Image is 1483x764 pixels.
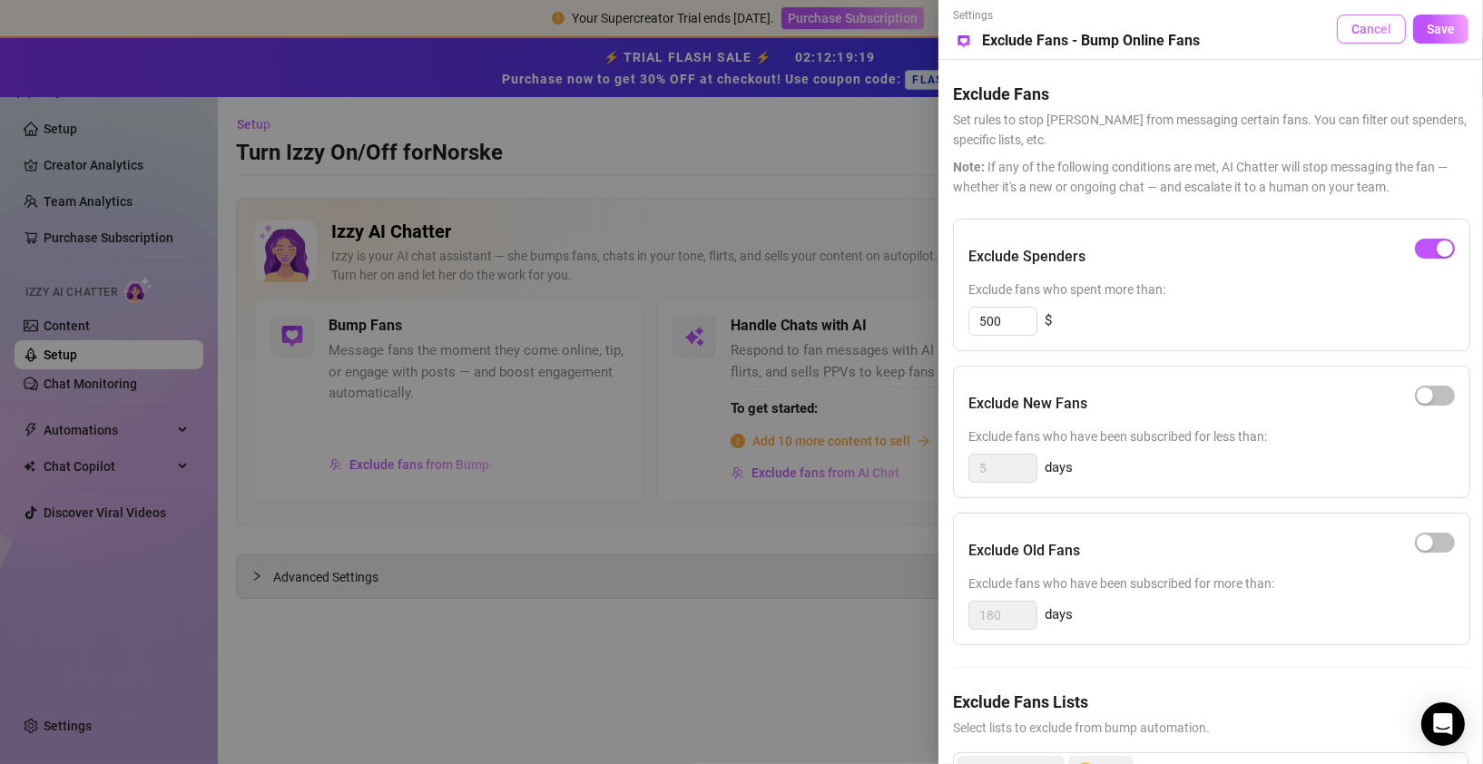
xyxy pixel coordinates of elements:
[1413,15,1468,44] button: Save
[968,279,1455,299] span: Exclude fans who spent more than:
[968,246,1085,268] h5: Exclude Spenders
[1421,702,1465,746] div: Open Intercom Messenger
[982,30,1200,52] h5: Exclude Fans - Bump Online Fans
[1351,22,1391,36] span: Cancel
[968,573,1455,593] span: Exclude fans who have been subscribed for more than:
[953,690,1468,714] h5: Exclude Fans Lists
[1045,457,1073,479] span: days
[953,157,1468,197] span: If any of the following conditions are met, AI Chatter will stop messaging the fan — whether it's...
[1045,310,1052,332] span: $
[968,540,1080,562] h5: Exclude Old Fans
[1337,15,1406,44] button: Cancel
[953,82,1468,106] h5: Exclude Fans
[953,718,1468,738] span: Select lists to exclude from bump automation.
[1427,22,1455,36] span: Save
[1045,604,1073,626] span: days
[968,426,1455,446] span: Exclude fans who have been subscribed for less than:
[953,7,1200,24] span: Settings
[953,110,1468,150] span: Set rules to stop [PERSON_NAME] from messaging certain fans. You can filter out spenders, specifi...
[968,393,1087,415] h5: Exclude New Fans
[953,160,985,174] span: Note:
